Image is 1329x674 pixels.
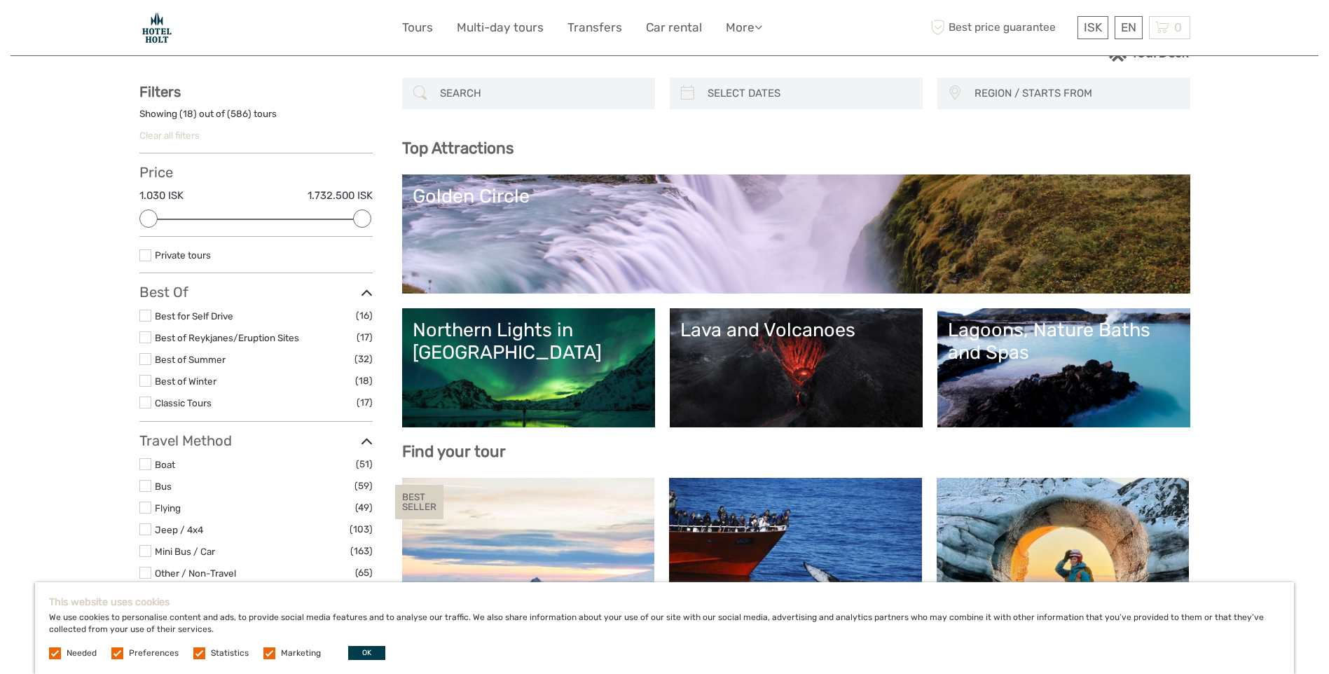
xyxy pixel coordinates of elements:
div: Lagoons, Nature Baths and Spas [948,319,1180,364]
span: 0 [1172,20,1184,34]
div: We use cookies to personalise content and ads, to provide social media features and to analyse ou... [35,582,1294,674]
p: We're away right now. Please check back later! [20,25,158,36]
span: (103) [350,521,373,537]
label: 1.030 ISK [139,188,184,203]
a: Transfers [567,18,622,38]
a: Tours [402,18,433,38]
img: Hotel Holt [139,11,174,45]
a: Mini Bus / Car [155,546,215,557]
span: (18) [355,373,373,389]
span: (59) [354,478,373,494]
a: Multi-day tours [457,18,544,38]
a: Clear all filters [139,130,200,141]
b: Top Attractions [402,139,514,158]
div: Lava and Volcanoes [680,319,912,341]
span: (163) [350,543,373,559]
div: Northern Lights in [GEOGRAPHIC_DATA] [413,319,645,364]
a: Flying [155,502,181,514]
span: (51) [356,456,373,472]
span: Best price guarantee [928,16,1074,39]
a: Best of Winter [155,376,216,387]
label: Needed [67,647,97,659]
a: Car rental [646,18,702,38]
span: ISK [1084,20,1102,34]
button: REGION / STARTS FROM [968,82,1183,105]
h5: This website uses cookies [49,596,1280,608]
div: Showing ( ) out of ( ) tours [139,107,373,129]
button: OK [348,646,385,660]
span: (17) [357,329,373,345]
a: Best for Self Drive [155,310,233,322]
a: Private tours [155,249,211,261]
a: Lagoons, Nature Baths and Spas [948,319,1180,417]
a: Best of Reykjanes/Eruption Sites [155,332,299,343]
span: (65) [355,565,373,581]
label: 1.732.500 ISK [308,188,373,203]
a: Bus [155,481,172,492]
b: Find your tour [402,442,506,461]
label: Preferences [129,647,179,659]
span: (32) [354,351,373,367]
a: More [726,18,762,38]
label: 18 [183,107,193,121]
h3: Travel Method [139,432,373,449]
a: Other / Non-Travel [155,568,236,579]
span: (17) [357,394,373,411]
h3: Price [139,164,373,181]
input: SELECT DATES [702,81,916,106]
a: Lava and Volcanoes [680,319,912,417]
h3: Best Of [139,284,373,301]
div: BEST SELLER [395,485,443,520]
label: Statistics [211,647,249,659]
strong: Filters [139,83,181,100]
label: Marketing [281,647,321,659]
a: Northern Lights in [GEOGRAPHIC_DATA] [413,319,645,417]
a: Golden Circle [413,185,1180,283]
a: Jeep / 4x4 [155,524,203,535]
div: Golden Circle [413,185,1180,207]
span: (16) [356,308,373,324]
a: Boat [155,459,175,470]
button: Open LiveChat chat widget [161,22,178,39]
input: SEARCH [434,81,648,106]
label: 586 [230,107,248,121]
div: EN [1115,16,1143,39]
a: Classic Tours [155,397,212,408]
a: Best of Summer [155,354,226,365]
span: (49) [355,500,373,516]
